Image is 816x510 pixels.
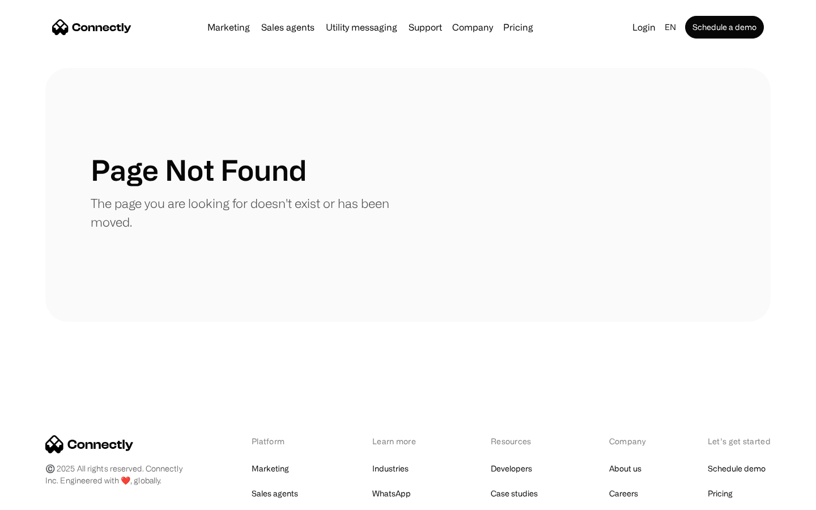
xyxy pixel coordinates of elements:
[11,489,68,506] aside: Language selected: English
[708,461,766,477] a: Schedule demo
[499,23,538,32] a: Pricing
[491,486,538,501] a: Case studies
[609,435,649,447] div: Company
[372,435,432,447] div: Learn more
[252,461,289,477] a: Marketing
[708,435,771,447] div: Let’s get started
[452,19,493,35] div: Company
[404,23,447,32] a: Support
[665,19,676,35] div: en
[628,19,660,35] a: Login
[491,435,550,447] div: Resources
[708,486,733,501] a: Pricing
[257,23,319,32] a: Sales agents
[491,461,532,477] a: Developers
[685,16,764,39] a: Schedule a demo
[609,486,638,501] a: Careers
[203,23,254,32] a: Marketing
[321,23,402,32] a: Utility messaging
[91,153,307,187] h1: Page Not Found
[23,490,68,506] ul: Language list
[372,461,409,477] a: Industries
[252,435,313,447] div: Platform
[252,486,298,501] a: Sales agents
[372,486,411,501] a: WhatsApp
[609,461,641,477] a: About us
[91,194,408,231] p: The page you are looking for doesn't exist or has been moved.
